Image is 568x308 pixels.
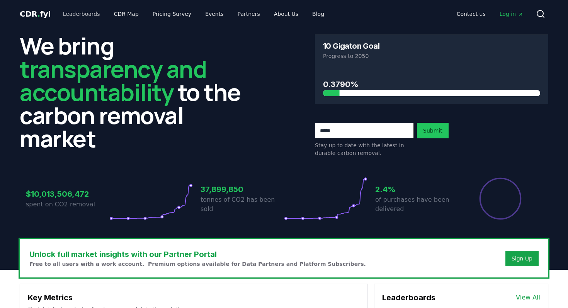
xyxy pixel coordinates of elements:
[500,10,524,18] span: Log in
[108,7,145,21] a: CDR Map
[37,9,40,19] span: .
[505,251,539,266] button: Sign Up
[382,292,435,303] h3: Leaderboards
[231,7,266,21] a: Partners
[323,42,379,50] h3: 10 Gigaton Goal
[323,78,540,90] h3: 0.3790%
[146,7,197,21] a: Pricing Survey
[323,52,540,60] p: Progress to 2050
[29,260,366,268] p: Free to all users with a work account. Premium options available for Data Partners and Platform S...
[451,7,530,21] nav: Main
[57,7,106,21] a: Leaderboards
[417,123,449,138] button: Submit
[201,195,284,214] p: tonnes of CO2 has been sold
[268,7,304,21] a: About Us
[375,195,459,214] p: of purchases have been delivered
[20,9,51,19] a: CDR.fyi
[20,34,253,150] h2: We bring to the carbon removal market
[315,141,414,157] p: Stay up to date with the latest in durable carbon removal.
[28,292,360,303] h3: Key Metrics
[26,188,109,200] h3: $10,013,506,472
[29,248,366,260] h3: Unlock full market insights with our Partner Portal
[20,9,51,19] span: CDR fyi
[57,7,330,21] nav: Main
[20,53,206,108] span: transparency and accountability
[451,7,492,21] a: Contact us
[493,7,530,21] a: Log in
[479,177,522,220] div: Percentage of sales delivered
[375,184,459,195] h3: 2.4%
[201,184,284,195] h3: 37,899,850
[26,200,109,209] p: spent on CO2 removal
[512,255,532,262] a: Sign Up
[306,7,330,21] a: Blog
[199,7,230,21] a: Events
[516,293,540,302] a: View All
